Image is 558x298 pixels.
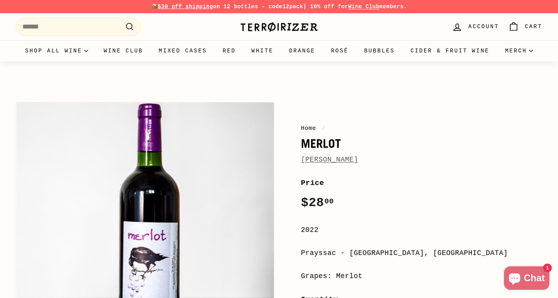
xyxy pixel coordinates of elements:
[16,2,542,11] p: 📦 on 12 bottles - code | 10% off for members.
[525,22,542,31] span: Cart
[356,40,403,61] a: Bubbles
[301,124,542,133] nav: breadcrumbs
[497,40,541,61] summary: Merch
[17,40,96,61] summary: Shop all wine
[244,40,281,61] a: White
[348,4,380,10] a: Wine Club
[301,137,542,150] h1: Merlot
[502,266,552,292] inbox-online-store-chat: Shopify online store chat
[301,224,542,236] div: 2022
[504,15,547,38] a: Cart
[301,125,316,132] a: Home
[320,125,328,132] span: /
[301,196,334,210] span: $28
[323,40,356,61] a: Rosé
[96,40,151,61] a: Wine Club
[447,15,504,38] a: Account
[301,156,358,163] a: [PERSON_NAME]
[324,197,334,206] sup: 00
[468,22,499,31] span: Account
[403,40,497,61] a: Cider & Fruit Wine
[215,40,244,61] a: Red
[283,4,303,10] strong: 12pack
[301,177,542,189] label: Price
[281,40,323,61] a: Orange
[301,248,542,259] div: Prayssac - [GEOGRAPHIC_DATA], [GEOGRAPHIC_DATA]
[301,271,542,282] div: Grapes: Merlot
[158,4,213,10] span: $30 off shipping
[151,40,215,61] a: Mixed Cases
